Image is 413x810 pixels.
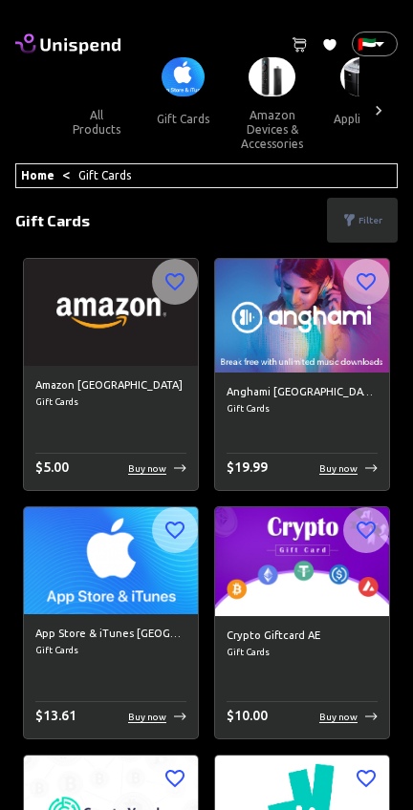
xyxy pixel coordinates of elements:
[162,57,205,96] img: Gift Cards
[78,169,131,181] a: Gift Cards
[227,645,378,660] span: Gift Cards
[24,259,198,366] img: Amazon UAE image
[340,57,384,96] img: Appliances
[128,710,166,724] p: Buy now
[319,710,358,724] p: Buy now
[227,384,378,401] h6: Anghami [GEOGRAPHIC_DATA]
[35,708,76,723] span: $ 13.61
[76,57,119,96] img: ALL PRODUCTS
[226,96,318,162] button: amazon devices & accessories
[358,32,367,55] p: 🇦🇪
[35,626,186,643] h6: App Store & iTunes [GEOGRAPHIC_DATA]
[35,394,186,410] span: Gift Cards
[227,459,268,475] span: $ 19.99
[359,213,382,227] p: Filter
[35,377,186,394] h6: Amazon [GEOGRAPHIC_DATA]
[215,259,389,373] img: Anghami UAE image
[35,459,69,475] span: $ 5.00
[128,461,166,476] p: Buy now
[227,401,378,416] span: Gift Cards
[15,209,90,232] p: Gift Cards
[15,163,398,188] div: <
[227,628,378,645] h6: Crypto Giftcard AE
[352,32,398,56] div: 🇦🇪
[249,57,295,96] img: Amazon Devices & Accessories
[140,96,226,142] button: gift cards
[35,643,186,658] span: Gift Cards
[24,507,198,614] img: App Store & iTunes UAE image
[54,96,140,148] button: all products
[319,461,358,476] p: Buy now
[227,708,268,723] span: $ 10.00
[318,96,406,142] button: appliances
[21,169,54,181] a: Home
[215,507,389,616] img: Crypto Giftcard AE image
